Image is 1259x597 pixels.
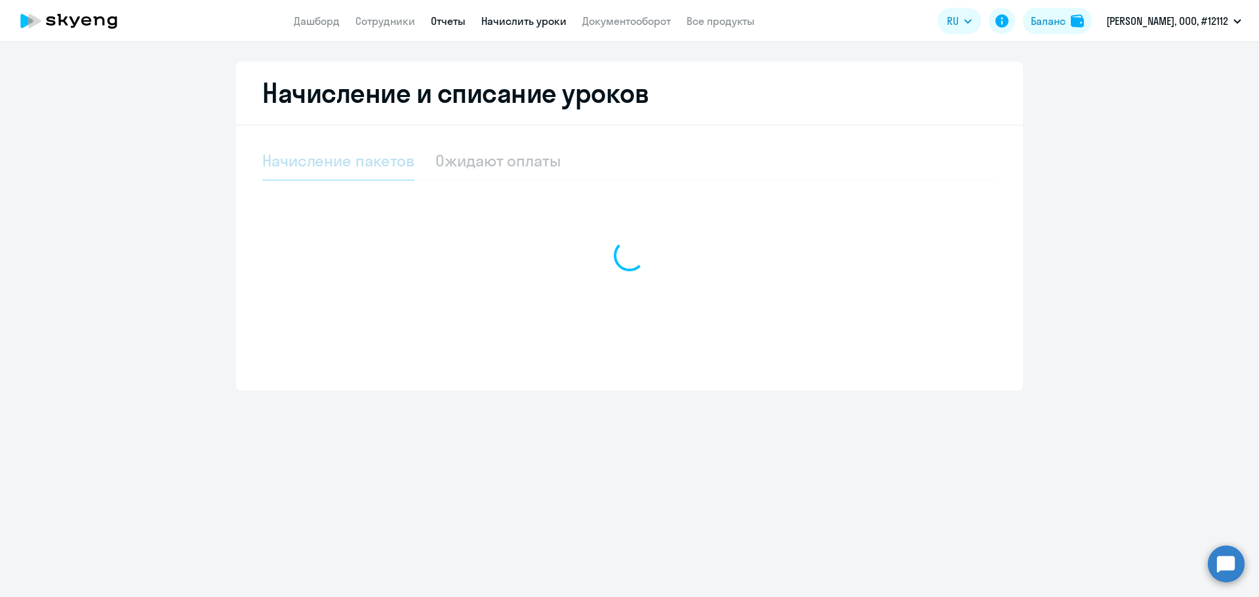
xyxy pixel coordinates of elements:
button: [PERSON_NAME], ООО, #12112 [1100,5,1248,37]
h2: Начисление и списание уроков [262,77,997,109]
button: Балансbalance [1023,8,1092,34]
a: Начислить уроки [481,14,567,28]
a: Отчеты [431,14,466,28]
div: Баланс [1031,13,1066,29]
a: Документооборот [582,14,671,28]
p: [PERSON_NAME], ООО, #12112 [1106,13,1228,29]
span: RU [947,13,959,29]
a: Дашборд [294,14,340,28]
button: RU [938,8,981,34]
img: balance [1071,14,1084,28]
a: Все продукты [687,14,755,28]
a: Сотрудники [355,14,415,28]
